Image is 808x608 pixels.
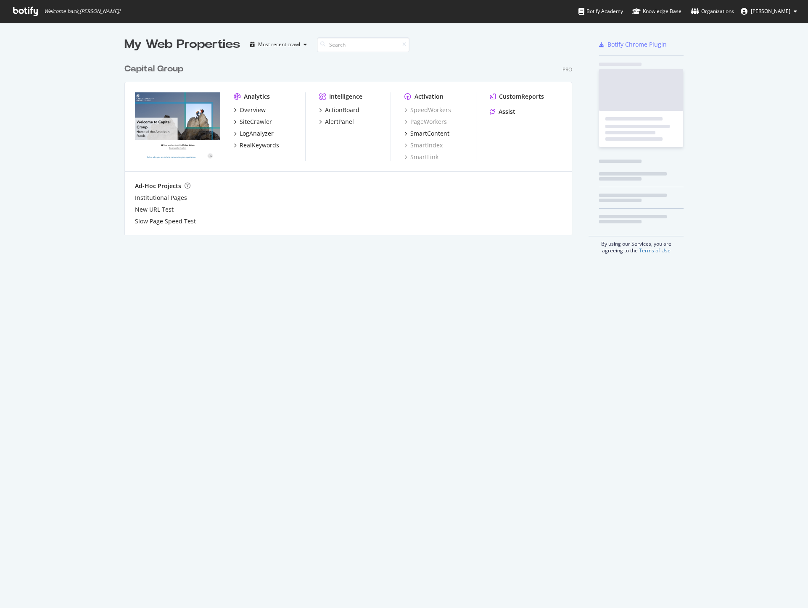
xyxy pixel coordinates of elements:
[404,141,443,149] a: SmartIndex
[410,129,449,138] div: SmartContent
[562,66,572,73] div: Pro
[240,118,272,126] div: SiteCrawler
[325,118,354,126] div: AlertPanel
[404,106,451,114] a: SpeedWorkers
[319,118,354,126] a: AlertPanel
[124,63,187,75] a: Capital Group
[234,129,274,138] a: LogAnalyzer
[135,92,220,160] img: capitalgroup.com
[240,129,274,138] div: LogAnalyzer
[234,106,266,114] a: Overview
[632,7,681,16] div: Knowledge Base
[124,53,579,235] div: grid
[325,106,359,114] div: ActionBoard
[329,92,362,101] div: Intelligence
[639,247,671,254] a: Terms of Use
[135,194,187,202] a: Institutional Pages
[247,38,310,51] button: Most recent crawl
[319,106,359,114] a: ActionBoard
[234,141,279,149] a: RealKeywords
[404,153,438,161] a: SmartLink
[240,141,279,149] div: RealKeywords
[124,36,240,53] div: My Web Properties
[135,182,181,190] div: Ad-Hoc Projects
[404,118,447,126] a: PageWorkers
[499,107,515,116] div: Assist
[490,92,544,101] a: CustomReports
[589,236,684,254] div: By using our Services, you are agreeing to the
[124,63,183,75] div: Capital Group
[599,40,667,49] a: Botify Chrome Plugin
[404,129,449,138] a: SmartContent
[44,8,120,15] span: Welcome back, [PERSON_NAME] !
[578,7,623,16] div: Botify Academy
[244,92,270,101] div: Analytics
[499,92,544,101] div: CustomReports
[415,92,444,101] div: Activation
[734,5,804,18] button: [PERSON_NAME]
[490,107,515,116] a: Assist
[234,118,272,126] a: SiteCrawler
[240,106,266,114] div: Overview
[751,8,790,15] span: Cynthia Casarez
[691,7,734,16] div: Organizations
[607,40,667,49] div: Botify Chrome Plugin
[135,205,174,214] a: New URL Test
[317,37,409,52] input: Search
[135,217,196,225] a: Slow Page Speed Test
[258,42,300,47] div: Most recent crawl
